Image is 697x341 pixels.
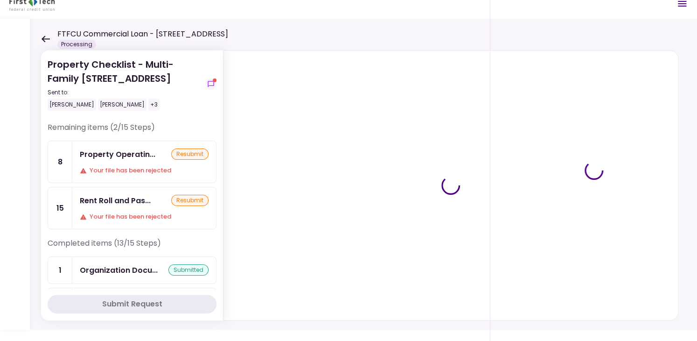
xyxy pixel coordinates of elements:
div: 15 [48,187,72,229]
div: Property Operating Statements [80,149,155,160]
a: 1Organization Documents for Borrowing Entitysubmitted [48,256,216,284]
div: Processing [57,40,96,49]
div: Completed items (13/15 Steps) [48,238,216,256]
div: Submit Request [102,298,162,310]
div: [PERSON_NAME] [98,99,146,111]
div: Your file has been rejected [80,212,209,221]
div: 1 [48,257,72,284]
div: +3 [148,99,160,111]
a: 2EIN Letterapproved [48,288,216,315]
div: [PERSON_NAME] [48,99,96,111]
div: 2 [48,288,72,315]
div: Property Checklist - Multi-Family [STREET_ADDRESS] [48,57,202,111]
div: submitted [168,264,209,276]
div: Remaining items (2/15 Steps) [48,122,216,141]
div: Your file has been rejected [80,166,209,175]
button: show-messages [205,78,216,90]
button: Submit Request [48,295,216,313]
div: Organization Documents for Borrowing Entity [80,264,158,276]
div: Rent Roll and Past Due Affidavit [80,195,151,206]
a: 8Property Operating StatementsresubmitYour file has been rejected [48,141,216,183]
div: resubmit [171,149,209,160]
a: 15Rent Roll and Past Due AffidavitresubmitYour file has been rejected [48,187,216,229]
div: Sent to: [48,88,202,97]
h1: FTFCU Commercial Loan - [STREET_ADDRESS] [57,28,228,40]
div: 8 [48,141,72,183]
div: resubmit [171,195,209,206]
